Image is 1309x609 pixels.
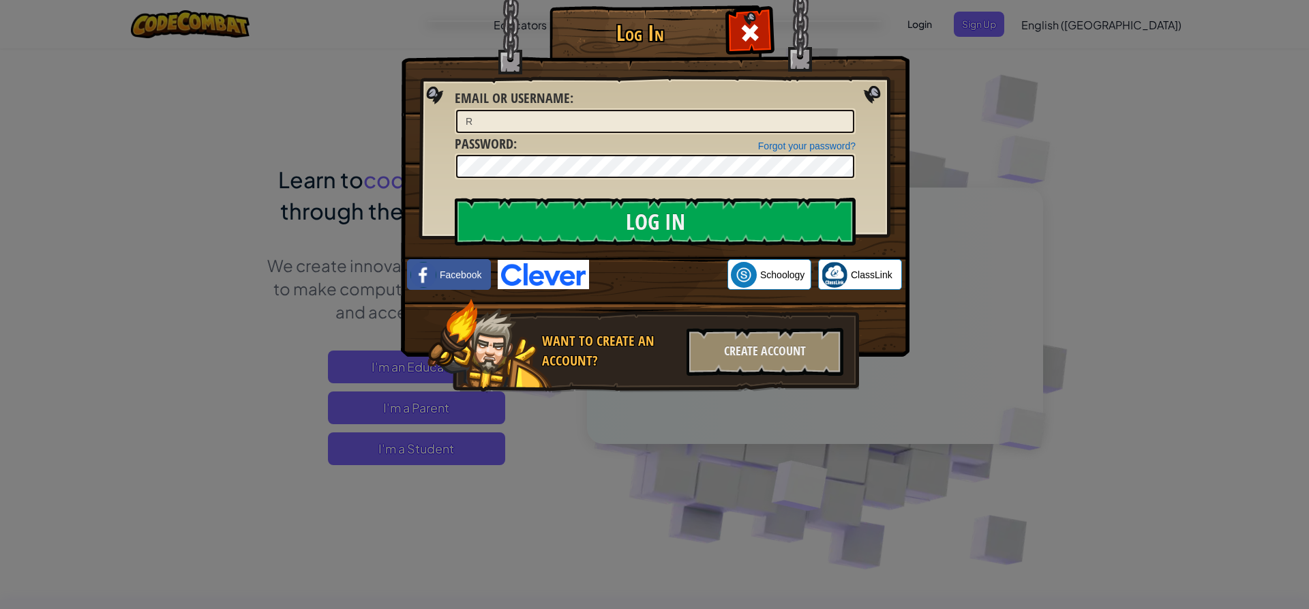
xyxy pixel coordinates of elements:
[760,268,804,282] span: Schoology
[440,268,481,282] span: Facebook
[687,328,843,376] div: Create Account
[455,198,856,246] input: Log In
[410,262,436,288] img: facebook_small.png
[851,268,892,282] span: ClassLink
[758,140,856,151] a: Forgot your password?
[455,134,513,153] span: Password
[498,260,589,289] img: clever-logo-blue.png
[589,260,727,290] iframe: Sign in with Google Button
[455,89,573,108] label: :
[455,134,517,154] label: :
[455,89,570,107] span: Email or Username
[542,331,678,370] div: Want to create an account?
[731,262,757,288] img: schoology.png
[553,21,727,45] h1: Log In
[822,262,847,288] img: classlink-logo-small.png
